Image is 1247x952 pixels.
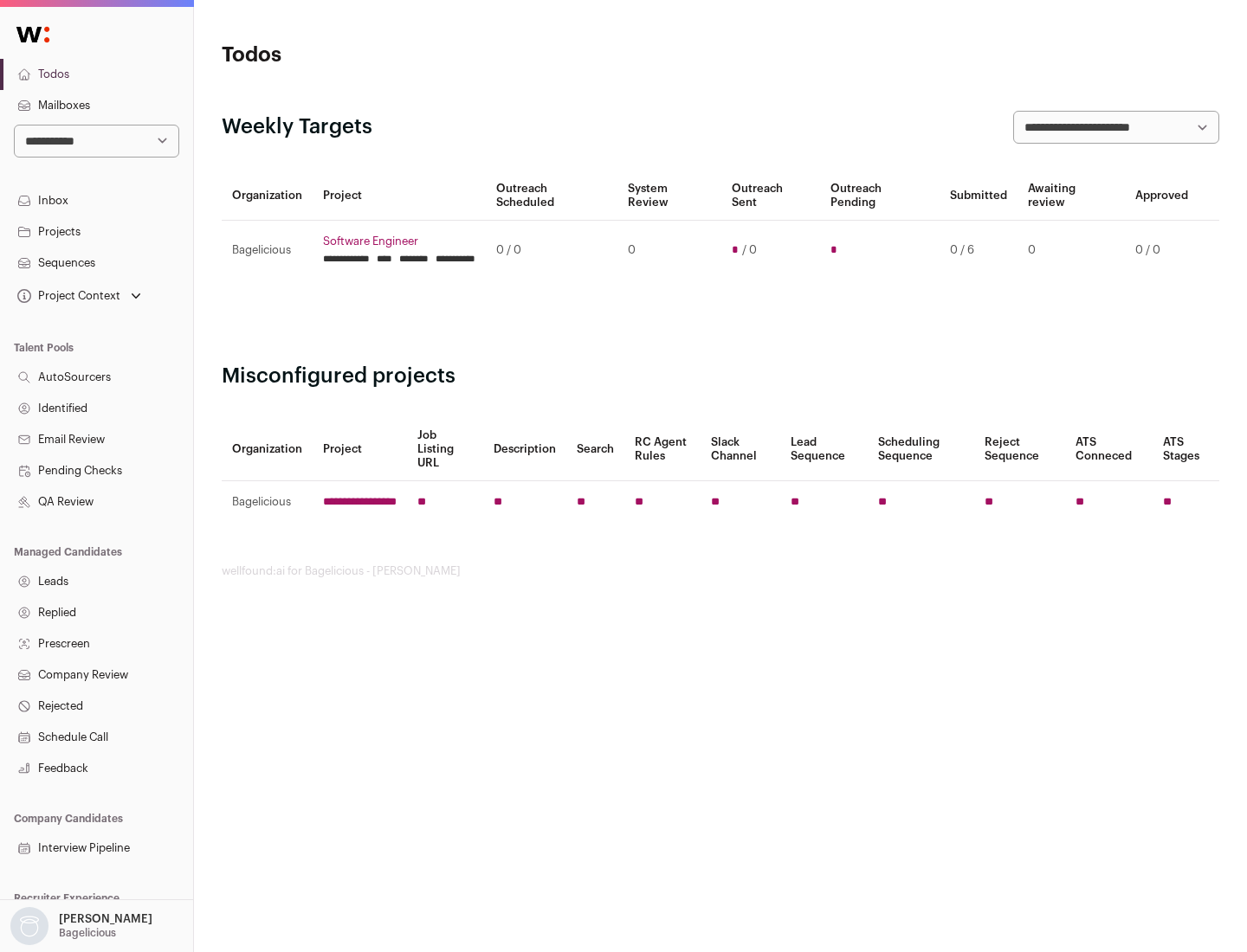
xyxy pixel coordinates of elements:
[868,418,974,481] th: Scheduling Sequence
[222,171,313,221] th: Organization
[1125,221,1199,280] td: 0 / 0
[486,221,617,280] td: 0 / 0
[780,418,868,481] th: Lead Sequence
[59,926,116,940] p: Bagelicious
[1125,171,1199,221] th: Approved
[313,171,486,221] th: Project
[323,235,475,248] a: Software Engineer
[313,418,407,481] th: Project
[701,418,780,481] th: Slack Channel
[940,171,1018,221] th: Submitted
[222,481,313,524] td: Bagelicious
[222,113,372,141] h2: Weekly Targets
[222,221,313,280] td: Bagelicious
[1018,171,1125,221] th: Awaiting review
[10,907,48,945] img: nopic.png
[940,221,1018,280] td: 0 / 6
[820,171,939,221] th: Outreach Pending
[566,418,624,481] th: Search
[59,912,152,926] p: [PERSON_NAME]
[222,42,554,69] h1: Todos
[486,171,617,221] th: Outreach Scheduled
[1018,221,1125,280] td: 0
[617,221,720,280] td: 0
[974,418,1066,481] th: Reject Sequence
[1153,418,1219,481] th: ATS Stages
[14,289,120,303] div: Project Context
[617,171,720,221] th: System Review
[721,171,821,221] th: Outreach Sent
[7,17,59,52] img: Wellfound
[14,284,145,308] button: Open dropdown
[407,418,483,481] th: Job Listing URL
[624,418,700,481] th: RC Agent Rules
[483,418,566,481] th: Description
[1065,418,1152,481] th: ATS Conneced
[222,363,1219,390] h2: Misconfigured projects
[742,243,757,257] span: / 0
[222,418,313,481] th: Organization
[222,564,1219,578] footer: wellfound:ai for Bagelicious - [PERSON_NAME]
[7,907,156,945] button: Open dropdown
